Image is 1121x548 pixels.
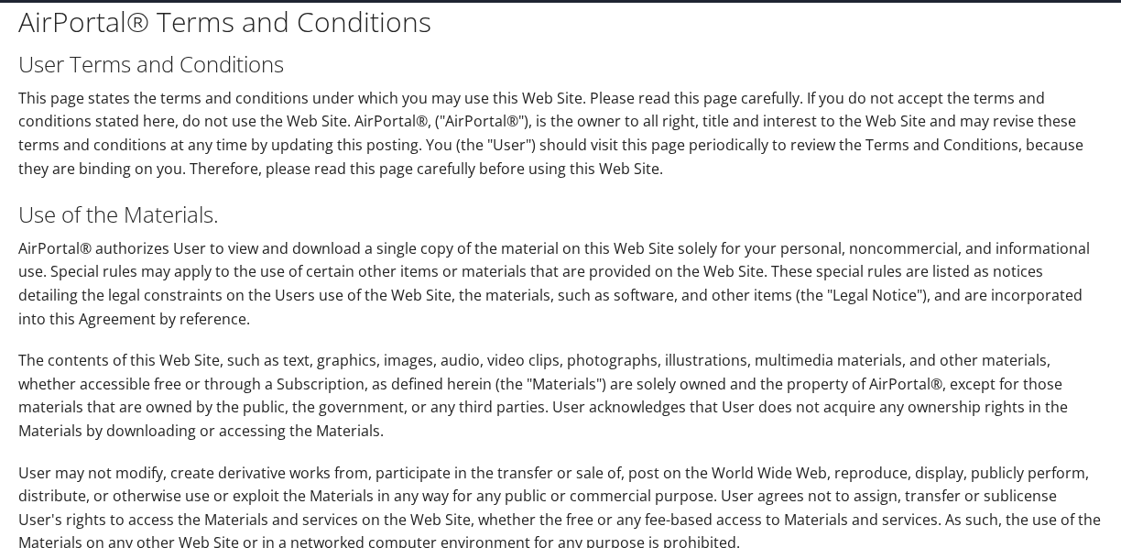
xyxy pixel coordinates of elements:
[18,199,1103,230] h2: Use of the Materials.
[18,237,1103,331] p: AirPortal® authorizes User to view and download a single copy of the material on this Web Site so...
[18,349,1103,443] p: The contents of this Web Site, such as text, graphics, images, audio, video clips, photographs, i...
[18,3,1103,41] h1: AirPortal® Terms and Conditions
[18,87,1103,181] p: This page states the terms and conditions under which you may use this Web Site. Please read this...
[18,49,1103,80] h2: User Terms and Conditions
